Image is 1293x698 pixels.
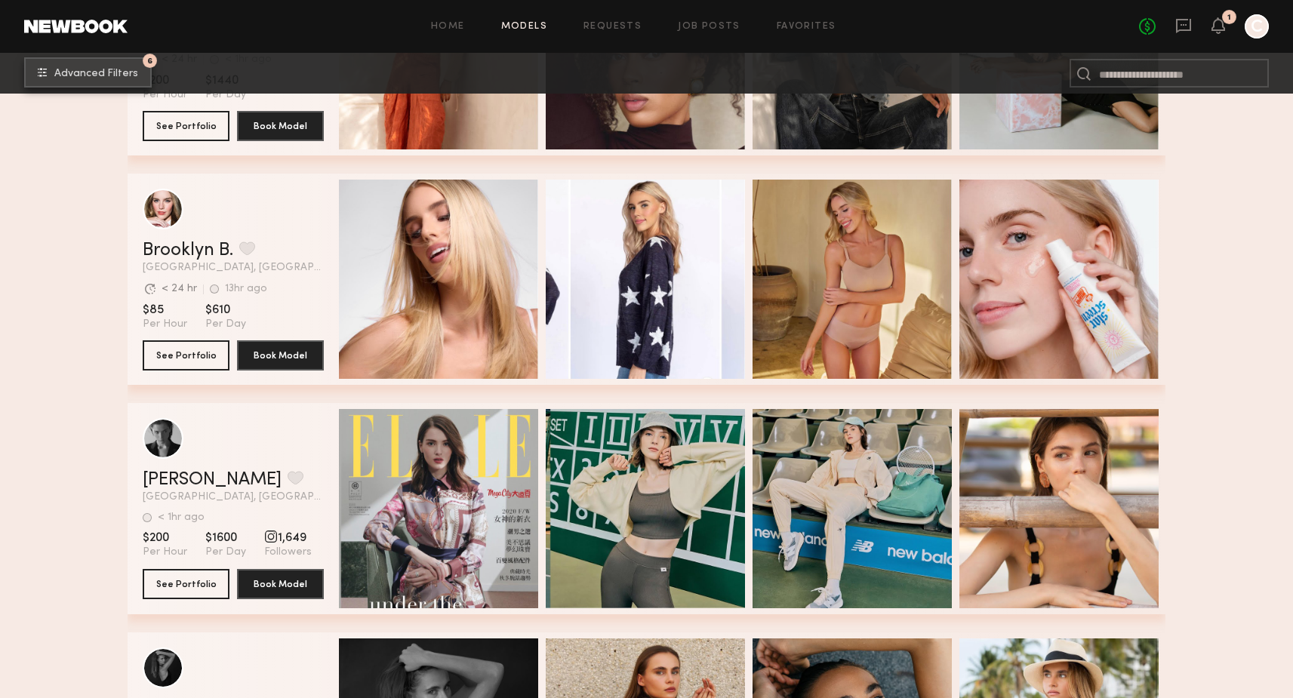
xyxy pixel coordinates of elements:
div: 13hr ago [225,284,267,294]
span: [GEOGRAPHIC_DATA], [GEOGRAPHIC_DATA] [143,263,324,273]
span: $200 [143,530,187,546]
span: $85 [143,303,187,318]
a: Models [501,22,547,32]
button: See Portfolio [143,111,229,141]
a: Brooklyn B. [143,241,233,260]
a: [PERSON_NAME] [143,471,282,489]
button: Book Model [237,569,324,599]
span: Per Day [205,318,246,331]
span: [GEOGRAPHIC_DATA], [GEOGRAPHIC_DATA] [143,492,324,503]
span: 6 [147,57,152,64]
button: See Portfolio [143,340,229,371]
button: Book Model [237,340,324,371]
div: < 24 hr [162,284,197,294]
span: Per Day [205,88,246,102]
span: Per Day [205,546,246,559]
span: $610 [205,303,246,318]
span: Per Hour [143,318,187,331]
button: Book Model [237,111,324,141]
span: $1600 [205,530,246,546]
div: 1 [1227,14,1231,22]
span: Advanced Filters [54,69,138,79]
a: Job Posts [678,22,740,32]
div: < 1hr ago [158,512,205,523]
a: Favorites [777,22,836,32]
span: 1,649 [264,530,312,546]
a: C [1245,14,1269,38]
a: Requests [583,22,642,32]
button: See Portfolio [143,569,229,599]
button: 6Advanced Filters [24,57,152,88]
span: Per Hour [143,88,187,102]
span: Followers [264,546,312,559]
a: Home [431,22,465,32]
span: Per Hour [143,546,187,559]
